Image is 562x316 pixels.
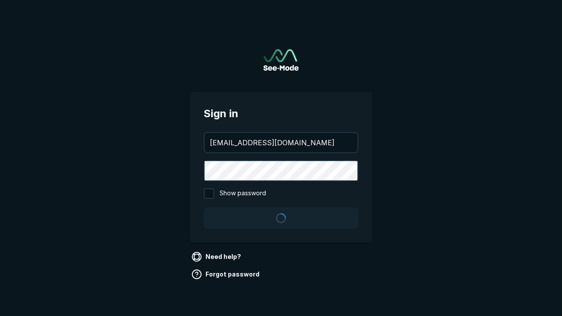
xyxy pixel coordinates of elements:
a: Forgot password [190,267,263,281]
a: Need help? [190,250,245,264]
span: Sign in [204,106,358,122]
img: See-Mode Logo [263,49,299,71]
input: your@email.com [205,133,357,152]
span: Show password [220,188,266,199]
a: Go to sign in [263,49,299,71]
